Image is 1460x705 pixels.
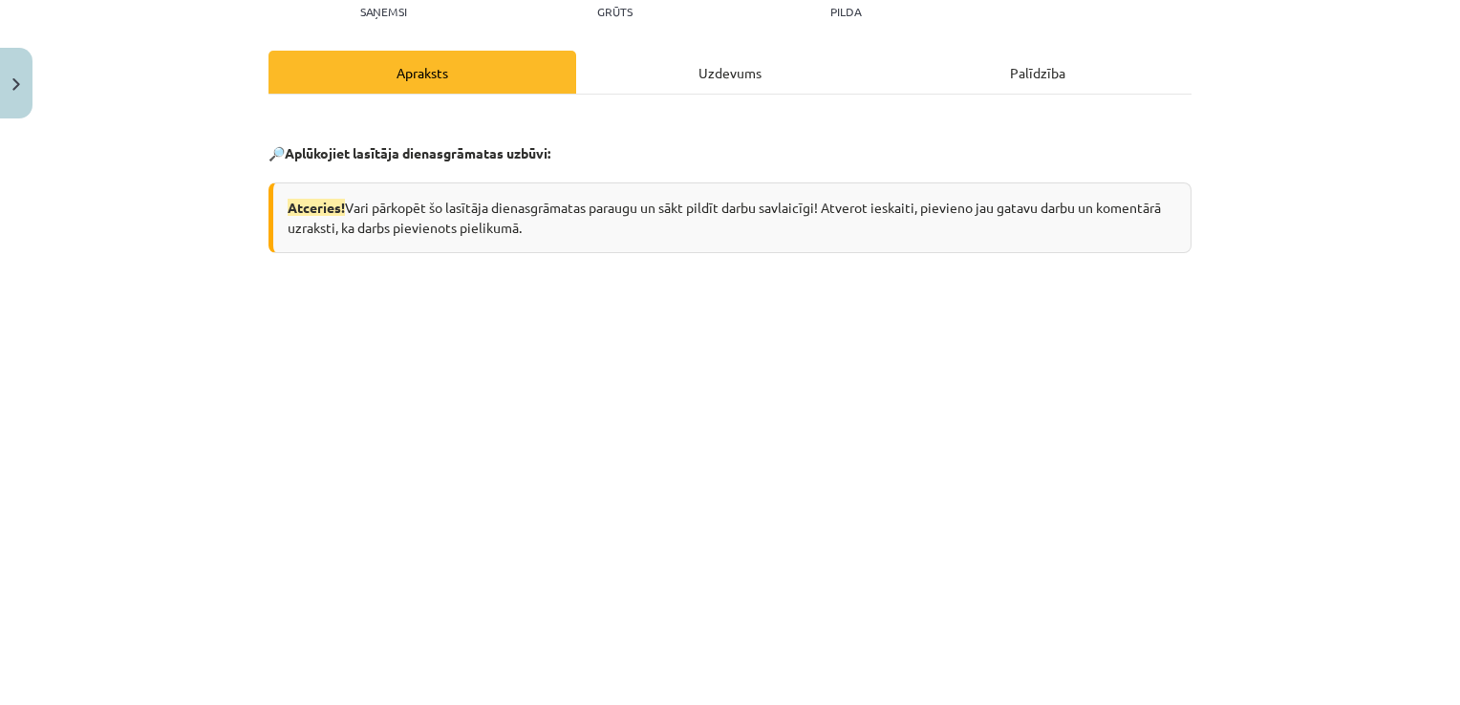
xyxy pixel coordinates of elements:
img: icon-close-lesson-0947bae3869378f0d4975bcd49f059093ad1ed9edebbc8119c70593378902aed.svg [12,78,20,91]
div: Palīdzība [884,51,1192,94]
strong: Aplūkojiet lasītāja dienasgrāmatas uzbūvi: [285,144,550,161]
div: Vari pārkopēt šo lasītāja dienasgrāmatas paraugu un sākt pildīt darbu savlaicīgi! Atverot ieskait... [268,182,1192,253]
p: pilda [830,5,861,18]
span: Atceries! [288,199,345,216]
p: Grūts [597,5,633,18]
p: Saņemsi [353,5,415,18]
div: Apraksts [268,51,576,94]
div: Uzdevums [576,51,884,94]
p: 🔎 [268,143,1192,163]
